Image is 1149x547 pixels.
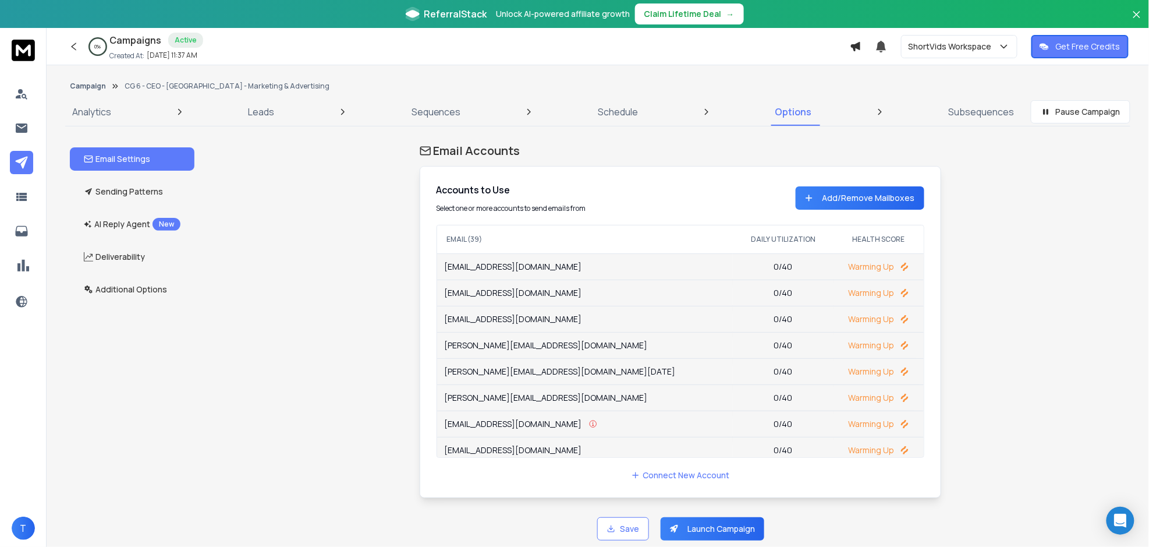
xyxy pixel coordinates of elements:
[1056,41,1120,52] p: Get Free Credits
[1107,507,1134,535] div: Open Intercom Messenger
[70,147,194,171] button: Email Settings
[95,43,101,50] p: 0 %
[109,33,161,47] h1: Campaigns
[497,8,630,20] p: Unlock AI-powered affiliate growth
[12,517,35,540] button: T
[942,98,1022,126] a: Subsequences
[775,105,812,119] p: Options
[72,105,111,119] p: Analytics
[1129,7,1144,35] button: Close banner
[65,98,118,126] a: Analytics
[635,3,744,24] button: Claim Lifetime Deal→
[109,51,144,61] p: Created At:
[420,143,941,159] h1: Email Accounts
[70,82,106,91] button: Campaign
[1031,35,1129,58] button: Get Free Credits
[949,105,1015,119] p: Subsequences
[726,8,735,20] span: →
[84,153,150,165] p: Email Settings
[598,105,638,119] p: Schedule
[241,98,281,126] a: Leads
[909,41,996,52] p: ShortVids Workspace
[1031,100,1130,123] button: Pause Campaign
[768,98,819,126] a: Options
[591,98,645,126] a: Schedule
[424,7,487,21] span: ReferralStack
[168,33,203,48] div: Active
[248,105,274,119] p: Leads
[412,105,461,119] p: Sequences
[125,82,329,91] p: CG 6 - CEO - [GEOGRAPHIC_DATA] - Marketing & Advertising
[405,98,468,126] a: Sequences
[147,51,197,60] p: [DATE] 11:37 AM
